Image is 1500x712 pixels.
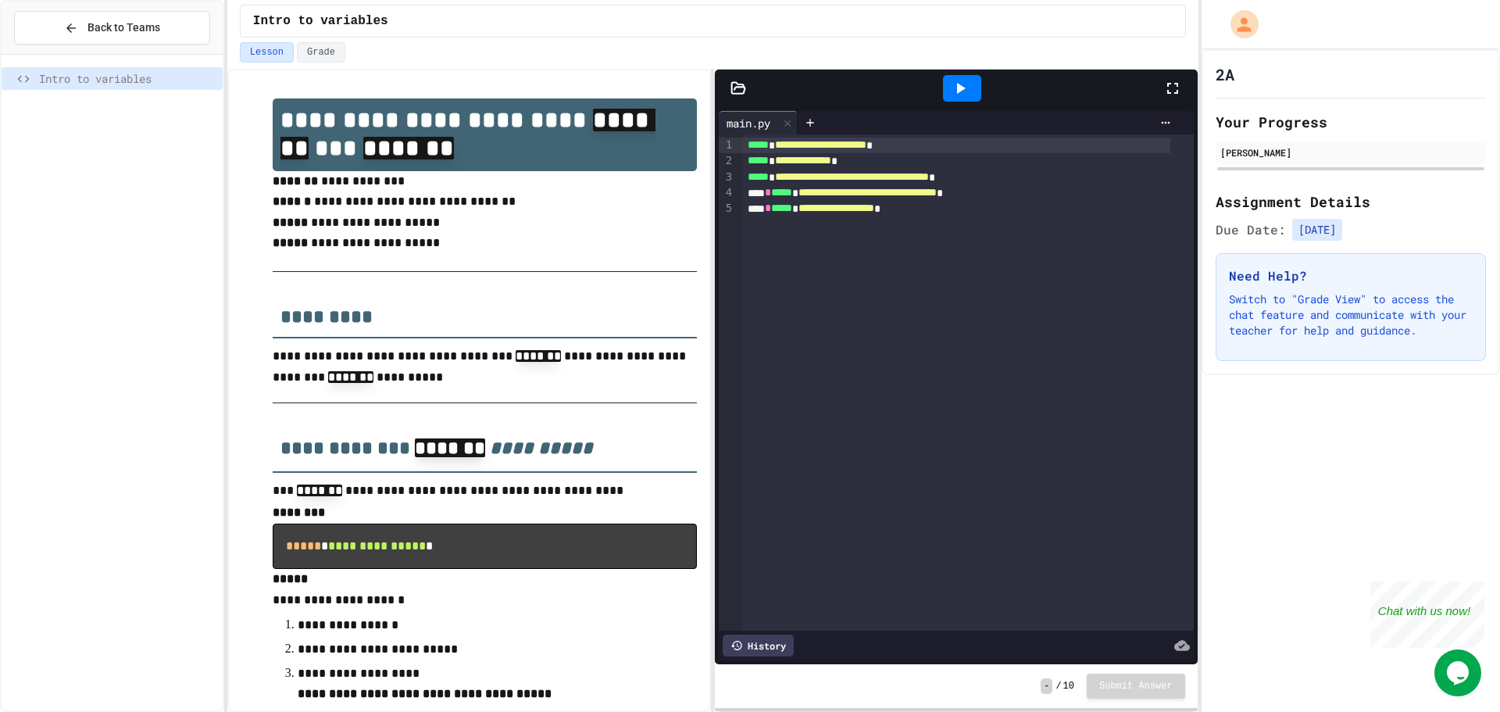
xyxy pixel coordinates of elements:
[1370,581,1484,648] iframe: chat widget
[87,20,160,36] span: Back to Teams
[719,115,778,131] div: main.py
[1099,680,1173,692] span: Submit Answer
[719,201,734,216] div: 5
[1216,191,1486,213] h2: Assignment Details
[719,138,734,153] div: 1
[1216,111,1486,133] h2: Your Progress
[1434,649,1484,696] iframe: chat widget
[1063,680,1074,692] span: 10
[1229,292,1473,338] p: Switch to "Grade View" to access the chat feature and communicate with your teacher for help and ...
[1216,220,1286,239] span: Due Date:
[1220,145,1481,159] div: [PERSON_NAME]
[1041,678,1052,694] span: -
[1292,219,1342,241] span: [DATE]
[1229,267,1473,285] h3: Need Help?
[297,42,345,63] button: Grade
[719,170,734,185] div: 3
[1055,680,1061,692] span: /
[1214,6,1262,42] div: My Account
[39,70,216,87] span: Intro to variables
[14,11,210,45] button: Back to Teams
[723,635,794,657] div: History
[719,153,734,169] div: 2
[240,42,294,63] button: Lesson
[253,12,388,30] span: Intro to variables
[1216,63,1234,85] h1: 2A
[719,111,798,134] div: main.py
[719,185,734,201] div: 4
[1087,674,1185,699] button: Submit Answer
